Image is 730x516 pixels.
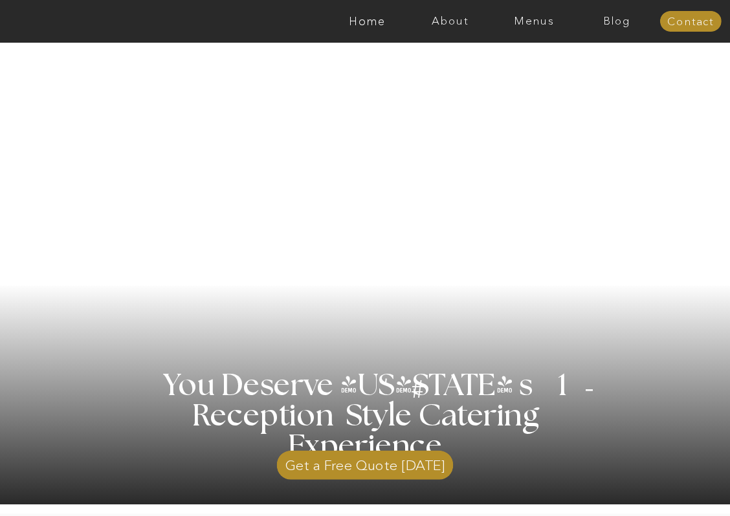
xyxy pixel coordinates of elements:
h1: You Deserve [US_STATE] s 1 Reception Style Catering Experience [121,371,610,462]
h3: ' [561,357,597,426]
a: Get a Free Quote [DATE] [277,444,454,480]
h3: # [384,378,453,413]
a: Home [326,16,409,28]
a: Menus [492,16,575,28]
a: About [409,16,492,28]
h3: ' [362,371,412,402]
a: Blog [575,16,659,28]
a: Contact [660,16,722,28]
